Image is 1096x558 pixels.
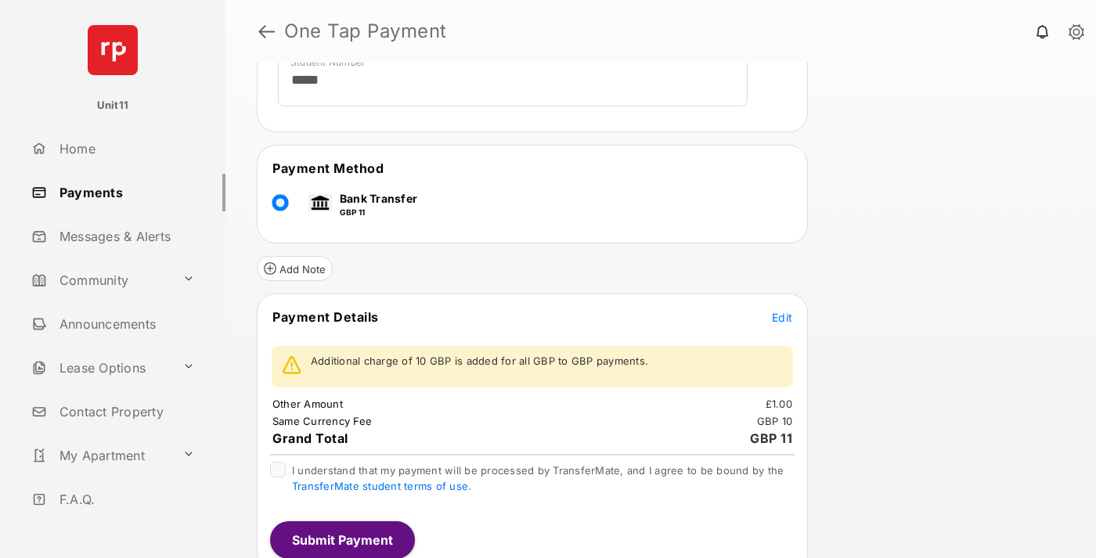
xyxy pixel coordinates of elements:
a: My Apartment [25,437,176,474]
a: Announcements [25,305,225,343]
a: TransferMate student terms of use. [292,480,471,492]
span: GBP 11 [750,430,792,446]
button: Add Note [257,256,333,281]
a: Community [25,261,176,299]
span: Edit [772,311,792,324]
a: Home [25,130,225,167]
strong: One Tap Payment [284,22,447,41]
td: Same Currency Fee [272,414,373,428]
span: Payment Details [272,309,379,325]
a: Lease Options [25,349,176,387]
a: F.A.Q. [25,481,225,518]
td: £1.00 [765,397,793,411]
p: Additional charge of 10 GBP is added for all GBP to GBP payments. [311,354,648,369]
a: Contact Property [25,393,225,430]
a: Messages & Alerts [25,218,225,255]
img: svg+xml;base64,PHN2ZyB4bWxucz0iaHR0cDovL3d3dy53My5vcmcvMjAwMC9zdmciIHdpZHRoPSI2NCIgaGVpZ2h0PSI2NC... [88,25,138,75]
p: Bank Transfer [340,190,417,207]
img: bank.png [308,194,332,211]
td: Other Amount [272,397,344,411]
td: GBP 10 [756,414,794,428]
span: I understand that my payment will be processed by TransferMate, and I agree to be bound by the [292,464,784,492]
p: GBP 11 [340,207,417,218]
p: Unit11 [97,98,129,113]
button: Edit [772,309,792,325]
a: Payments [25,174,225,211]
span: Payment Method [272,160,384,176]
span: Grand Total [272,430,348,446]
